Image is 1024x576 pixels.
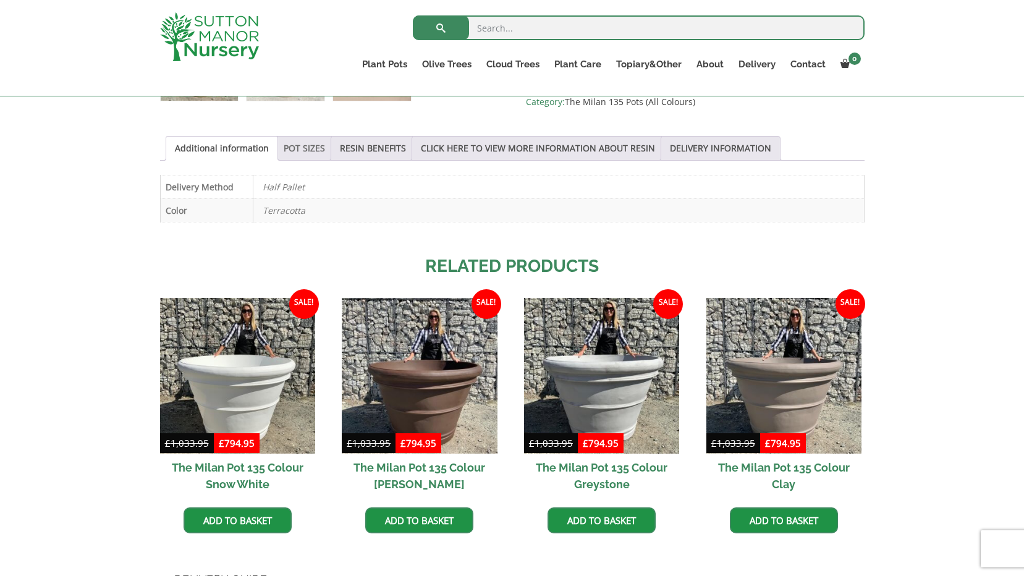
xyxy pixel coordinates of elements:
[365,507,473,533] a: Add to basket: “The Milan Pot 135 Colour Mocha Brown”
[836,289,865,319] span: Sale!
[524,298,679,498] a: Sale! The Milan Pot 135 Colour Greystone
[160,298,315,498] a: Sale! The Milan Pot 135 Colour Snow White
[730,507,838,533] a: Add to basket: “The Milan Pot 135 Colour Clay”
[833,56,865,73] a: 0
[284,137,325,160] a: POT SIZES
[711,437,755,449] bdi: 1,033.95
[340,137,406,160] a: RESIN BENEFITS
[160,12,259,61] img: logo
[219,437,224,449] span: £
[415,56,479,73] a: Olive Trees
[219,437,255,449] bdi: 794.95
[160,298,315,453] img: The Milan Pot 135 Colour Snow White
[263,176,855,198] p: Half Pallet
[524,454,679,498] h2: The Milan Pot 135 Colour Greystone
[342,298,497,498] a: Sale! The Milan Pot 135 Colour [PERSON_NAME]
[289,289,319,319] span: Sale!
[765,437,771,449] span: £
[400,437,436,449] bdi: 794.95
[472,289,501,319] span: Sale!
[342,454,497,498] h2: The Milan Pot 135 Colour [PERSON_NAME]
[548,507,656,533] a: Add to basket: “The Milan Pot 135 Colour Greystone”
[165,437,209,449] bdi: 1,033.95
[347,437,352,449] span: £
[184,507,292,533] a: Add to basket: “The Milan Pot 135 Colour Snow White”
[670,137,771,160] a: DELIVERY INFORMATION
[160,198,253,222] th: Color
[711,437,717,449] span: £
[529,437,535,449] span: £
[160,253,865,279] h2: Related products
[689,56,731,73] a: About
[355,56,415,73] a: Plant Pots
[706,298,861,453] img: The Milan Pot 135 Colour Clay
[165,437,171,449] span: £
[529,437,573,449] bdi: 1,033.95
[347,437,391,449] bdi: 1,033.95
[583,437,588,449] span: £
[524,298,679,453] img: The Milan Pot 135 Colour Greystone
[848,53,861,65] span: 0
[160,454,315,498] h2: The Milan Pot 135 Colour Snow White
[160,175,253,198] th: Delivery Method
[413,15,865,40] input: Search...
[565,96,695,108] a: The Milan 135 Pots (All Colours)
[175,137,269,160] a: Additional information
[160,175,865,222] table: Product Details
[400,437,406,449] span: £
[706,454,861,498] h2: The Milan Pot 135 Colour Clay
[547,56,609,73] a: Plant Care
[263,199,855,222] p: Terracotta
[706,298,861,498] a: Sale! The Milan Pot 135 Colour Clay
[421,137,655,160] a: CLICK HERE TO VIEW MORE INFORMATION ABOUT RESIN
[765,437,801,449] bdi: 794.95
[479,56,547,73] a: Cloud Trees
[609,56,689,73] a: Topiary&Other
[731,56,783,73] a: Delivery
[653,289,683,319] span: Sale!
[583,437,619,449] bdi: 794.95
[526,95,864,109] span: Category:
[342,298,497,453] img: The Milan Pot 135 Colour Mocha Brown
[783,56,833,73] a: Contact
